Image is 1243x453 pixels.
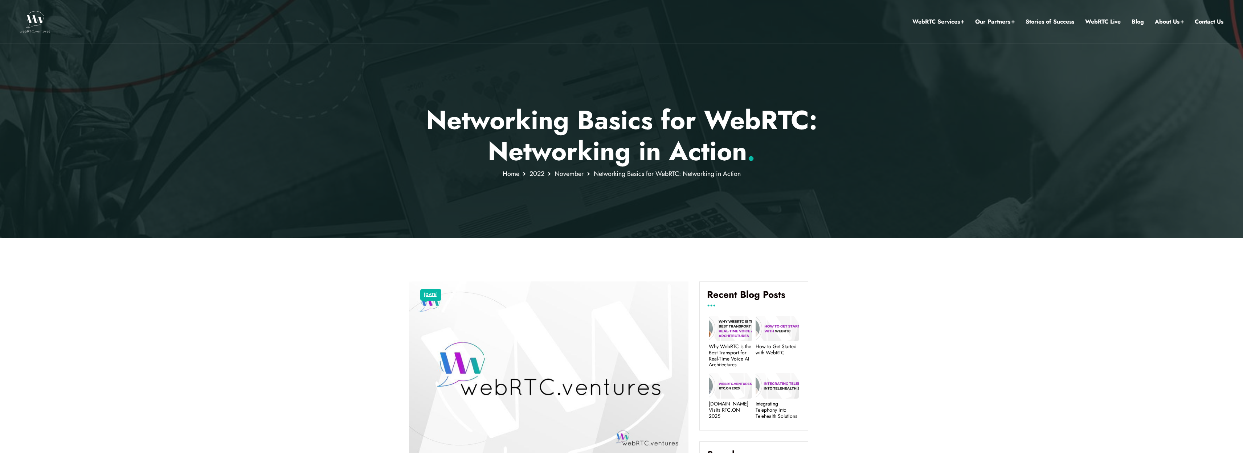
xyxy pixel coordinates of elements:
a: 2022 [529,169,544,178]
a: [DOMAIN_NAME] Visits RTC.ON 2025 [709,401,752,419]
a: [DATE] [424,290,438,300]
a: Stories of Success [1026,17,1074,26]
a: November [555,169,584,178]
a: Integrating Telephony into Telehealth Solutions [756,401,799,419]
a: WebRTC Live [1085,17,1121,26]
h1: Networking Basics for WebRTC: Networking in Action [409,104,834,167]
a: Home [503,169,519,178]
img: WebRTC.ventures [20,11,50,33]
a: WebRTC Services [912,17,964,26]
span: . [747,132,755,170]
a: Contact Us [1195,17,1223,26]
h4: Recent Blog Posts [707,289,801,306]
span: Networking Basics for WebRTC: Networking in Action [594,169,741,178]
a: About Us [1155,17,1184,26]
a: Why WebRTC Is the Best Transport for Real-Time Voice AI Architectures [709,343,752,368]
a: Our Partners [975,17,1015,26]
a: Blog [1132,17,1144,26]
a: How to Get Started with WebRTC [756,343,799,356]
